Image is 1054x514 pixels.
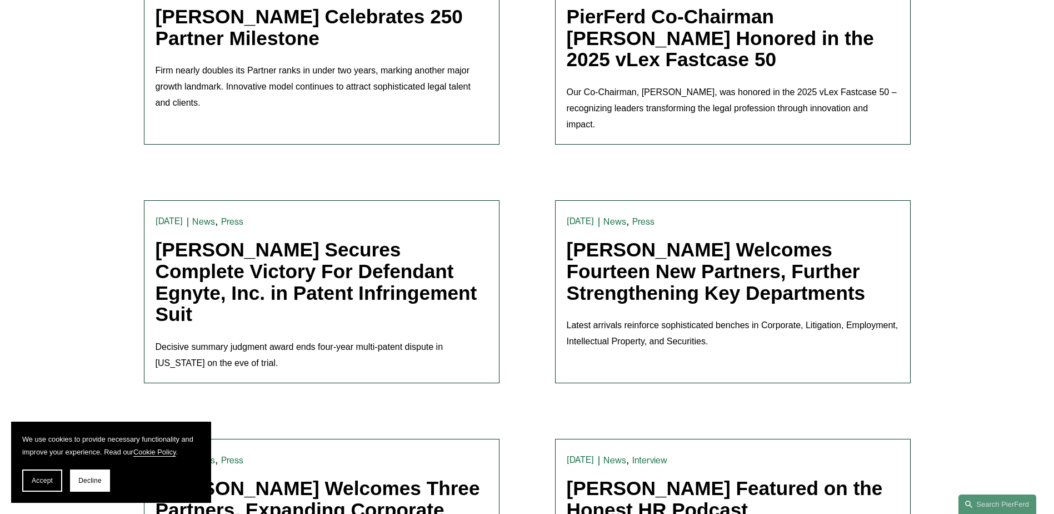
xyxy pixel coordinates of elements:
p: Decisive summary judgment award ends four-year multi-patent dispute in [US_STATE] on the eve of t... [156,339,488,372]
span: , [215,215,218,227]
time: [DATE] [567,456,595,464]
p: Latest arrivals reinforce sophisticated benches in Corporate, Litigation, Employment, Intellectua... [567,318,899,350]
span: , [626,454,629,466]
button: Decline [70,469,110,492]
button: Accept [22,469,62,492]
time: [DATE] [567,217,595,226]
a: Press [632,216,655,227]
a: Press [221,216,244,227]
a: News [603,216,626,227]
p: We use cookies to provide necessary functionality and improve your experience. Read our . [22,433,200,458]
span: Accept [32,477,53,485]
a: [PERSON_NAME] Welcomes Fourteen New Partners, Further Strengthening Key Departments [567,239,866,303]
a: News [192,216,215,227]
p: Our Co-Chairman, [PERSON_NAME], was honored in the 2025 vLex Fastcase 50 – recognizing leaders tr... [567,85,899,132]
a: News [603,455,626,466]
span: , [215,454,218,466]
a: Search this site [958,495,1036,514]
a: PierFerd Co-Chairman [PERSON_NAME] Honored in the 2025 vLex Fastcase 50 [567,6,874,70]
p: Firm nearly doubles its Partner ranks in under two years, marking another major growth landmark. ... [156,63,488,111]
a: [PERSON_NAME] Celebrates 250 Partner Milestone [156,6,463,49]
span: Decline [78,477,102,485]
a: Cookie Policy [133,448,176,456]
a: [PERSON_NAME] Secures Complete Victory For Defendant Egnyte, Inc. in Patent Infringement Suit [156,239,477,325]
a: Press [221,455,244,466]
time: [DATE] [156,217,183,226]
span: , [626,215,629,227]
a: Interview [632,455,667,466]
section: Cookie banner [11,422,211,503]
